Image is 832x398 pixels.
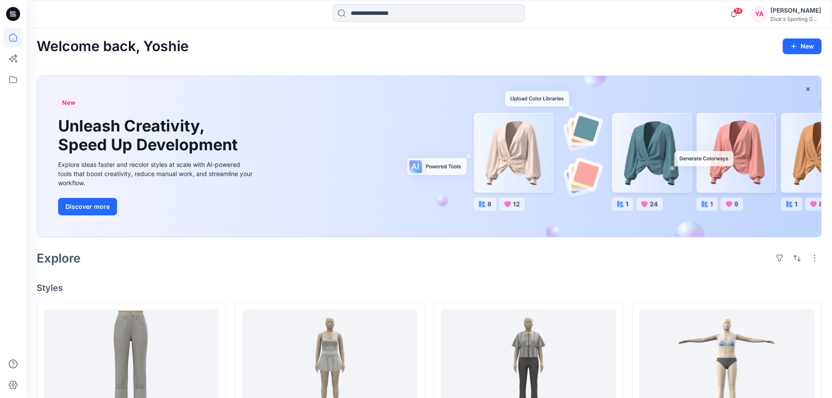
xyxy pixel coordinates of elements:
[37,251,81,265] h2: Explore
[37,38,189,55] h2: Welcome back, Yoshie
[58,117,242,154] h1: Unleash Creativity, Speed Up Development
[733,7,743,14] span: 74
[62,97,76,108] span: New
[783,38,822,54] button: New
[37,283,822,293] h4: Styles
[58,198,255,215] a: Discover more
[58,160,255,187] div: Explore ideas faster and recolor styles at scale with AI-powered tools that boost creativity, red...
[770,16,821,22] div: Dick's Sporting G...
[58,198,117,215] button: Discover more
[770,5,821,16] div: [PERSON_NAME]
[751,6,767,22] div: YA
